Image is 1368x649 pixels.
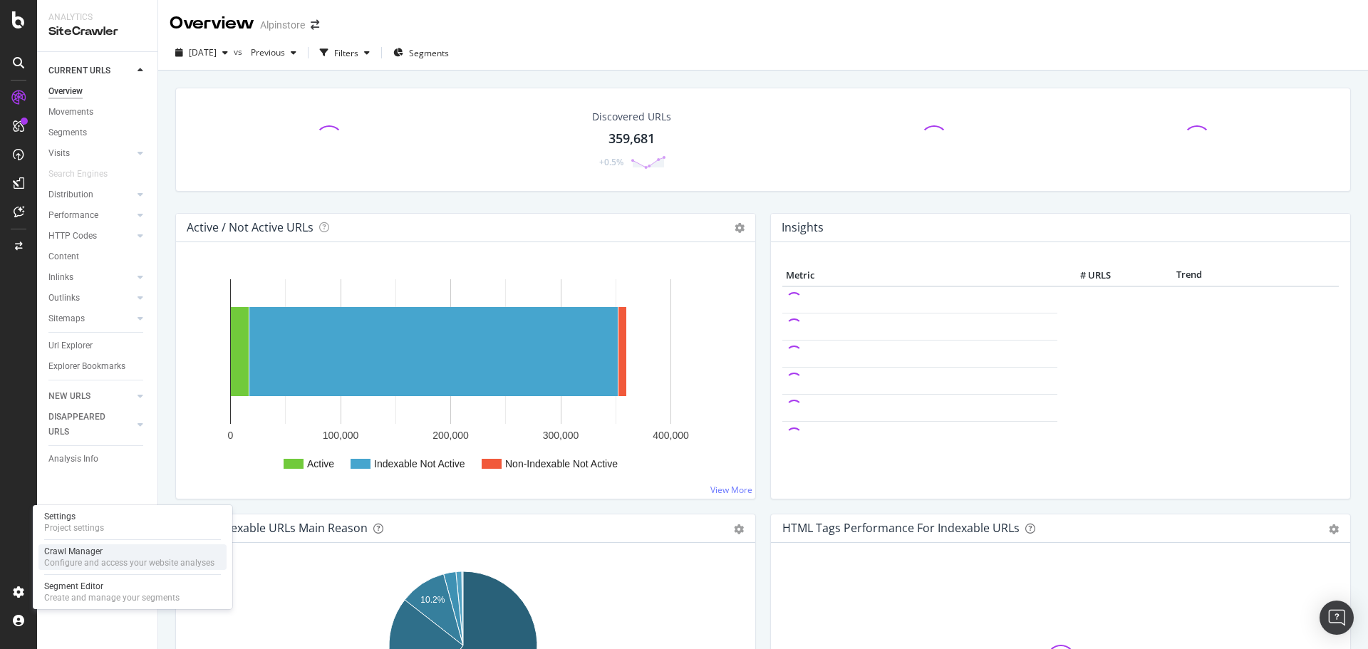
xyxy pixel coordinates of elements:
[245,46,285,58] span: Previous
[48,389,133,404] a: NEW URLS
[782,521,1020,535] div: HTML Tags Performance for Indexable URLs
[44,546,214,557] div: Crawl Manager
[48,359,147,374] a: Explorer Bookmarks
[1114,265,1264,286] th: Trend
[228,430,234,441] text: 0
[234,46,245,58] span: vs
[48,229,133,244] a: HTTP Codes
[48,11,146,24] div: Analytics
[48,146,70,161] div: Visits
[311,20,319,30] div: arrow-right-arrow-left
[48,84,83,99] div: Overview
[170,11,254,36] div: Overview
[48,410,133,440] a: DISAPPEARED URLS
[1329,524,1339,534] div: gear
[710,484,752,496] a: View More
[307,458,334,469] text: Active
[48,208,98,223] div: Performance
[48,187,133,202] a: Distribution
[374,458,465,469] text: Indexable Not Active
[48,208,133,223] a: Performance
[1320,601,1354,635] div: Open Intercom Messenger
[170,41,234,64] button: [DATE]
[48,24,146,40] div: SiteCrawler
[48,270,73,285] div: Inlinks
[48,229,97,244] div: HTTP Codes
[48,84,147,99] a: Overview
[44,557,214,568] div: Configure and access your website analyses
[38,544,227,570] a: Crawl ManagerConfigure and access your website analyses
[543,430,579,441] text: 300,000
[420,595,445,605] text: 10.2%
[1057,265,1114,286] th: # URLS
[44,581,180,592] div: Segment Editor
[48,452,147,467] a: Analysis Info
[48,291,80,306] div: Outlinks
[48,270,133,285] a: Inlinks
[48,249,79,264] div: Content
[734,524,744,534] div: gear
[38,579,227,605] a: Segment EditorCreate and manage your segments
[44,511,104,522] div: Settings
[334,47,358,59] div: Filters
[48,359,125,374] div: Explorer Bookmarks
[48,410,120,440] div: DISAPPEARED URLS
[48,105,93,120] div: Movements
[599,156,623,168] div: +0.5%
[48,187,93,202] div: Distribution
[48,167,122,182] a: Search Engines
[592,110,671,124] div: Discovered URLs
[314,41,375,64] button: Filters
[505,458,618,469] text: Non-Indexable Not Active
[48,311,133,326] a: Sitemaps
[48,167,108,182] div: Search Engines
[48,146,133,161] a: Visits
[48,125,87,140] div: Segments
[38,509,227,535] a: SettingsProject settings
[187,218,313,237] h4: Active / Not Active URLs
[260,18,305,32] div: Alpinstore
[48,63,110,78] div: CURRENT URLS
[48,338,147,353] a: Url Explorer
[48,291,133,306] a: Outlinks
[782,265,1057,286] th: Metric
[432,430,469,441] text: 200,000
[44,522,104,534] div: Project settings
[44,592,180,603] div: Create and manage your segments
[245,41,302,64] button: Previous
[48,63,133,78] a: CURRENT URLS
[48,311,85,326] div: Sitemaps
[388,41,455,64] button: Segments
[735,223,745,233] i: Options
[323,430,359,441] text: 100,000
[187,265,739,487] svg: A chart.
[187,521,368,535] div: Non-Indexable URLs Main Reason
[653,430,689,441] text: 400,000
[409,47,449,59] span: Segments
[48,249,147,264] a: Content
[782,218,824,237] h4: Insights
[189,46,217,58] span: 2025 Sep. 26th
[48,452,98,467] div: Analysis Info
[48,389,90,404] div: NEW URLS
[48,125,147,140] a: Segments
[608,130,655,148] div: 359,681
[48,105,147,120] a: Movements
[48,338,93,353] div: Url Explorer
